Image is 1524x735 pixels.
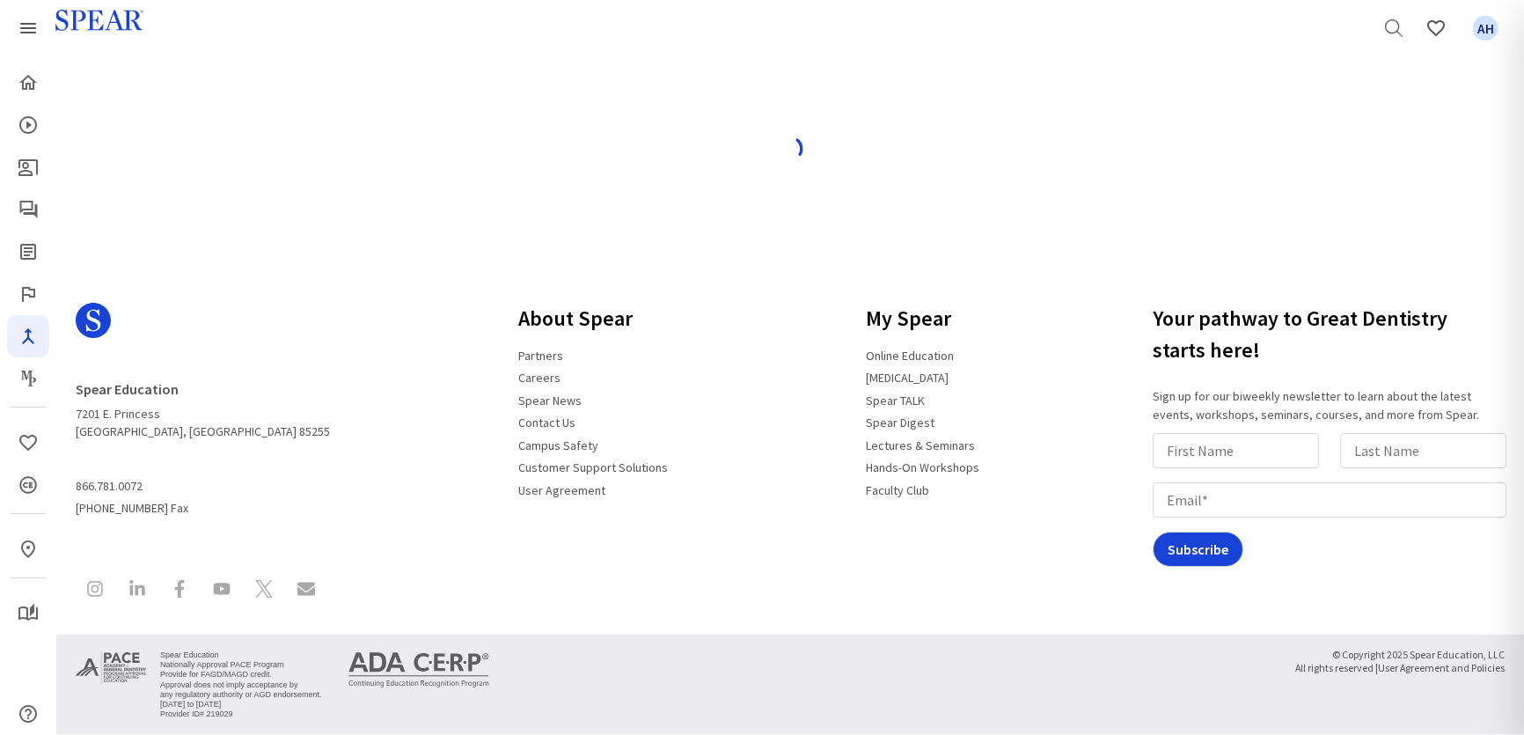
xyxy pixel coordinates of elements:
a: Hands-On Workshops [855,452,990,482]
a: Spear Talk [7,188,49,231]
a: Spear Education on LinkedIn [118,570,157,613]
h3: My Spear [855,296,990,342]
h3: Your pathway to Great Dentistry starts here! [1153,296,1513,373]
span: AH [1473,16,1498,41]
a: Patient Education [7,146,49,188]
a: Contact Spear Education [287,570,326,613]
li: Approval does not imply acceptance by [160,680,322,690]
img: spinner-blue.svg [776,135,804,163]
a: Spear Education on Instagram [76,570,114,613]
li: Provider ID# 219029 [160,709,322,719]
a: Navigator Pro [7,315,49,357]
a: [MEDICAL_DATA] [855,363,959,393]
address: 7201 E. Princess [GEOGRAPHIC_DATA], [GEOGRAPHIC_DATA] 85255 [76,373,330,440]
a: Search [1373,7,1415,49]
h3: About Spear [508,296,678,342]
a: Help [7,693,49,735]
a: Favorites [7,422,49,464]
a: Spear Logo [76,296,330,359]
img: Approved PACE Program Provider [76,649,146,686]
a: Spear Education on YouTube [202,570,241,613]
a: Customer Support Solutions [508,452,678,482]
a: Favorites [1464,7,1506,49]
a: Spear Education on X [245,570,283,613]
li: Spear Education [160,650,322,660]
a: Campus Safety [508,430,609,460]
h4: Loading [87,109,1493,126]
a: Lectures & Seminars [855,430,985,460]
a: Faculty Club Elite [7,273,49,315]
a: My Study Club [7,592,49,635]
input: First Name [1153,433,1319,468]
a: Spear Education [76,373,189,405]
a: Favorites [1415,7,1457,49]
img: ADA CERP Continuing Education Recognition Program [348,652,489,687]
a: Spear Education on Facebook [160,570,199,613]
a: Spear TALK [855,386,935,415]
a: Contact Us [508,408,586,437]
a: Spear News [508,386,592,415]
input: Subscribe [1153,532,1243,567]
a: Masters Program [7,357,49,400]
input: Email* [1153,482,1506,518]
input: Last Name [1340,433,1506,468]
a: Spear Digest [855,408,945,437]
a: Spear Products [7,7,49,49]
p: Sign up for our biweekly newsletter to learn about the latest events, workshops, seminars, course... [1153,387,1513,424]
li: [DATE] to [DATE] [160,700,322,709]
li: Provide for FAGD/MAGD credit. [160,670,322,680]
a: Home [7,62,49,104]
a: Careers [508,363,571,393]
a: Spear Digest [7,231,49,273]
a: User Agreement and Policies [1378,658,1505,678]
a: User Agreement [508,475,616,505]
a: In-Person & Virtual [7,528,49,570]
small: © Copyright 2025 Spear Education, LLC All rights reserved | [1295,649,1505,675]
a: CE Credits [7,464,49,506]
span: [PHONE_NUMBER] Fax [76,472,330,517]
svg: Spear Logo [76,303,111,338]
a: 866.781.0072 [76,472,153,502]
a: Faculty Club [855,475,940,505]
li: Nationally Approval PACE Program [160,660,322,670]
a: Courses [7,104,49,146]
a: Online Education [855,341,964,371]
a: Partners [508,341,574,371]
li: any regulatory authority or AGD endorsement. [160,690,322,700]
